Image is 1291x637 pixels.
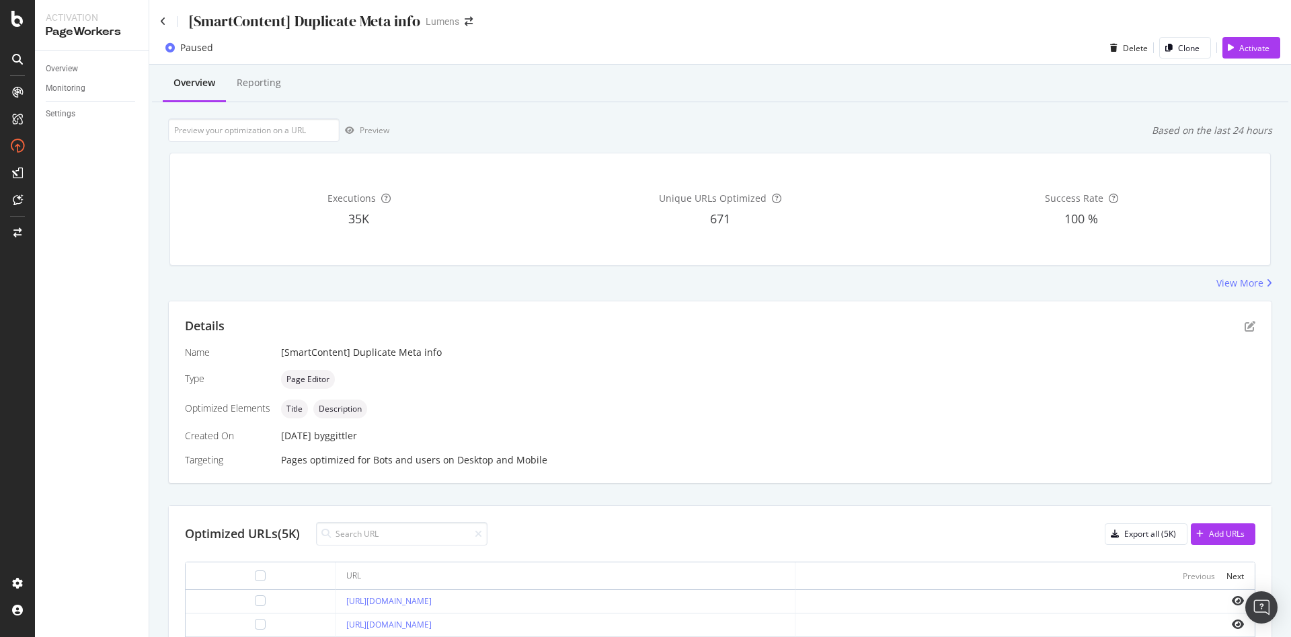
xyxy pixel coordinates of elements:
[1222,37,1280,59] button: Activate
[1226,568,1244,584] button: Next
[1178,42,1200,54] div: Clone
[340,120,389,141] button: Preview
[1105,37,1148,59] button: Delete
[168,118,340,142] input: Preview your optimization on a URL
[1245,321,1255,332] div: pen-to-square
[360,124,389,136] div: Preview
[1152,124,1272,137] div: Based on the last 24 hours
[46,107,139,121] a: Settings
[160,17,166,26] a: Click to go back
[281,453,1255,467] div: Pages optimized for on
[46,11,138,24] div: Activation
[1064,211,1098,227] span: 100 %
[286,375,329,383] span: Page Editor
[1191,523,1255,545] button: Add URLs
[1226,570,1244,582] div: Next
[1216,276,1263,290] div: View More
[1239,42,1269,54] div: Activate
[185,317,225,335] div: Details
[346,619,432,630] a: [URL][DOMAIN_NAME]
[457,453,547,467] div: Desktop and Mobile
[659,192,767,204] span: Unique URLs Optimized
[465,17,473,26] div: arrow-right-arrow-left
[327,192,376,204] span: Executions
[46,24,138,40] div: PageWorkers
[373,453,440,467] div: Bots and users
[185,429,270,443] div: Created On
[1105,523,1187,545] button: Export all (5K)
[1159,37,1211,59] button: Clone
[46,81,139,96] a: Monitoring
[46,62,78,76] div: Overview
[185,346,270,359] div: Name
[1232,619,1244,630] i: eye
[185,402,270,415] div: Optimized Elements
[346,595,432,607] a: [URL][DOMAIN_NAME]
[173,76,215,89] div: Overview
[188,11,420,32] div: [SmartContent] Duplicate Meta info
[1183,568,1215,584] button: Previous
[346,570,361,582] div: URL
[319,405,362,413] span: Description
[46,81,85,96] div: Monitoring
[185,525,300,543] div: Optimized URLs (5K)
[281,429,1255,443] div: [DATE]
[313,400,367,418] div: neutral label
[1124,528,1176,539] div: Export all (5K)
[1232,595,1244,606] i: eye
[1123,42,1148,54] div: Delete
[286,405,303,413] span: Title
[281,370,335,389] div: neutral label
[185,372,270,385] div: Type
[180,41,213,54] div: Paused
[316,522,487,546] input: Search URL
[185,453,270,467] div: Targeting
[46,107,75,121] div: Settings
[348,211,369,227] span: 35K
[710,211,730,227] span: 671
[314,429,357,443] div: by ggittler
[281,346,1255,359] div: [SmartContent] Duplicate Meta info
[237,76,281,89] div: Reporting
[281,400,308,418] div: neutral label
[426,15,459,28] div: Lumens
[1045,192,1103,204] span: Success Rate
[1209,528,1245,539] div: Add URLs
[1245,591,1278,624] div: Open Intercom Messenger
[1216,276,1272,290] a: View More
[1183,570,1215,582] div: Previous
[46,62,139,76] a: Overview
